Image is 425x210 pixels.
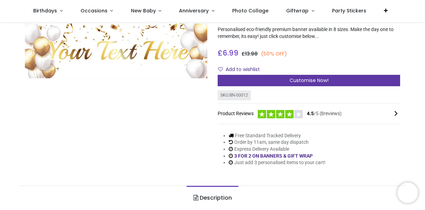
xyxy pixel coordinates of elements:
span: Occasions [81,7,107,14]
span: New Baby [131,7,156,14]
span: Anniversary [179,7,209,14]
div: Product Reviews [218,109,400,118]
li: Just add 3 personalised items to your cart! [229,159,325,166]
button: Add to wishlistAdd to wishlist [218,64,266,76]
p: Personalised eco-friendly premium banner available in 8 sizes. Make the day one to remember, its ... [218,26,400,40]
span: 13.98 [245,50,258,57]
a: 3 FOR 2 ON BANNERS & GIFT WRAP [234,153,313,159]
span: Customise Now! [290,77,329,84]
img: Personalised Party Banner - Gold & White Balloons - Custom Text [25,24,207,78]
span: £ [218,48,238,58]
li: Order by 11am, same day dispatch [229,139,325,146]
li: Free Standard Tracked Delivery [229,132,325,139]
span: £ [242,50,258,57]
iframe: Brevo live chat [397,182,418,203]
span: Giftwrap [286,7,309,14]
div: SKU: BN-00012 [218,90,251,100]
li: Express Delivery Available [229,146,325,153]
a: Description [187,186,238,210]
span: Birthdays [33,7,57,14]
span: /5 ( 8 reviews) [307,110,342,117]
i: Add to wishlist [218,67,223,72]
span: 4.5 [307,111,314,116]
span: Photo Collage [232,7,268,14]
span: Party Stickers [332,7,366,14]
span: 6.99 [223,48,238,58]
small: (50% OFF) [261,50,287,58]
